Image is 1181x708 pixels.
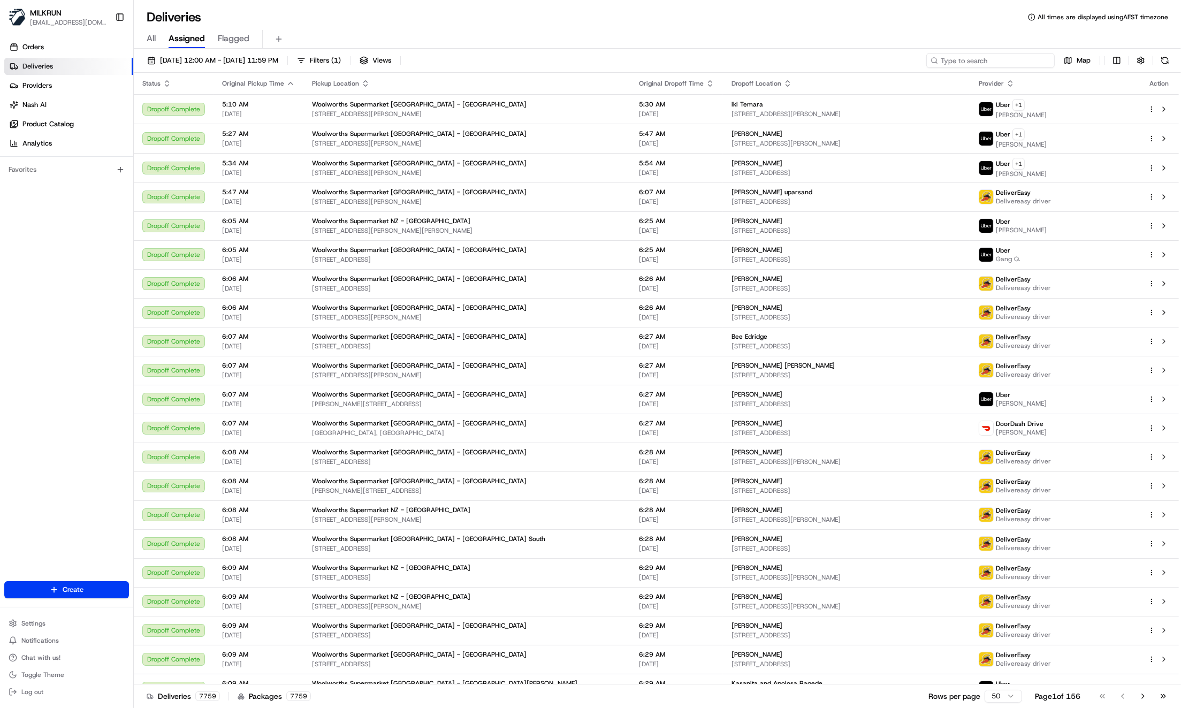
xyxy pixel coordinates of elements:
[996,477,1031,486] span: DeliverEasy
[222,110,295,118] span: [DATE]
[11,102,30,121] img: 1736555255976-a54dd68f-1ca7-489b-9aae-adbdc363a1c4
[639,79,704,88] span: Original Dropoff Time
[4,77,133,94] a: Providers
[222,100,295,109] span: 5:10 AM
[979,277,993,291] img: delivereasy_logo.png
[732,631,962,640] span: [STREET_ADDRESS]
[639,631,714,640] span: [DATE]
[732,515,962,524] span: [STREET_ADDRESS][PERSON_NAME]
[6,151,86,170] a: 📗Knowledge Base
[1077,56,1091,65] span: Map
[979,392,993,406] img: uber-new-logo.jpeg
[732,477,782,485] span: [PERSON_NAME]
[639,400,714,408] span: [DATE]
[142,53,283,68] button: [DATE] 12:00 AM - [DATE] 11:59 PM
[732,650,782,659] span: [PERSON_NAME]
[639,159,714,168] span: 5:54 AM
[4,135,133,152] a: Analytics
[4,96,133,113] a: Nash AI
[222,621,295,630] span: 6:09 AM
[732,313,962,322] span: [STREET_ADDRESS]
[979,306,993,319] img: delivereasy_logo.png
[4,633,129,648] button: Notifications
[222,515,295,524] span: [DATE]
[639,390,714,399] span: 6:27 AM
[732,390,782,399] span: [PERSON_NAME]
[312,169,622,177] span: [STREET_ADDRESS][PERSON_NAME]
[147,32,156,45] span: All
[222,592,295,601] span: 6:09 AM
[639,255,714,264] span: [DATE]
[996,544,1051,552] span: Delivereasy driver
[182,105,195,118] button: Start new chat
[312,477,527,485] span: Woolworths Supermarket [GEOGRAPHIC_DATA] - [GEOGRAPHIC_DATA]
[372,56,391,65] span: Views
[732,169,962,177] span: [STREET_ADDRESS]
[11,11,32,32] img: Nash
[639,573,714,582] span: [DATE]
[996,399,1047,408] span: [PERSON_NAME]
[732,188,812,196] span: [PERSON_NAME] uparsand
[996,535,1031,544] span: DeliverEasy
[732,602,962,611] span: [STREET_ADDRESS][PERSON_NAME]
[926,53,1055,68] input: Type to search
[996,630,1051,639] span: Delivereasy driver
[312,602,622,611] span: [STREET_ADDRESS][PERSON_NAME]
[312,506,470,514] span: Woolworths Supermarket NZ - [GEOGRAPHIC_DATA]
[312,679,577,688] span: Woolworths Supermarket [GEOGRAPHIC_DATA] - [GEOGRAPHIC_DATA][PERSON_NAME]
[732,486,962,495] span: [STREET_ADDRESS]
[222,660,295,668] span: [DATE]
[4,581,129,598] button: Create
[222,169,295,177] span: [DATE]
[732,275,782,283] span: [PERSON_NAME]
[996,391,1010,399] span: Uber
[312,246,527,254] span: Woolworths Supermarket [GEOGRAPHIC_DATA] - [GEOGRAPHIC_DATA]
[312,486,622,495] span: [PERSON_NAME][STREET_ADDRESS]
[222,535,295,543] span: 6:08 AM
[732,564,782,572] span: [PERSON_NAME]
[312,544,622,553] span: [STREET_ADDRESS]
[732,448,782,456] span: [PERSON_NAME]
[222,564,295,572] span: 6:09 AM
[996,101,1010,109] span: Uber
[979,595,993,608] img: delivereasy_logo.png
[222,429,295,437] span: [DATE]
[312,342,622,351] span: [STREET_ADDRESS]
[4,116,133,133] a: Product Catalog
[147,9,201,26] h1: Deliveries
[312,313,622,322] span: [STREET_ADDRESS][PERSON_NAME]
[996,515,1051,523] span: Delivereasy driver
[732,332,767,341] span: Bee Edridge
[996,246,1010,255] span: Uber
[21,155,82,166] span: Knowledge Base
[11,156,19,165] div: 📗
[732,400,962,408] span: [STREET_ADDRESS]
[639,621,714,630] span: 6:29 AM
[996,170,1047,178] span: [PERSON_NAME]
[639,458,714,466] span: [DATE]
[639,188,714,196] span: 6:07 AM
[996,333,1031,341] span: DeliverEasy
[222,255,295,264] span: [DATE]
[312,535,545,543] span: Woolworths Supermarket [GEOGRAPHIC_DATA] - [GEOGRAPHIC_DATA] South
[22,119,74,129] span: Product Catalog
[106,181,129,189] span: Pylon
[312,217,470,225] span: Woolworths Supermarket NZ - [GEOGRAPHIC_DATA]
[996,651,1031,659] span: DeliverEasy
[312,255,622,264] span: [STREET_ADDRESS]
[639,342,714,351] span: [DATE]
[312,458,622,466] span: [STREET_ADDRESS]
[312,139,622,148] span: [STREET_ADDRESS][PERSON_NAME]
[979,450,993,464] img: delivereasy_logo.png
[222,246,295,254] span: 6:05 AM
[996,362,1031,370] span: DeliverEasy
[312,110,622,118] span: [STREET_ADDRESS][PERSON_NAME]
[639,486,714,495] span: [DATE]
[732,621,782,630] span: [PERSON_NAME]
[22,139,52,148] span: Analytics
[639,275,714,283] span: 6:26 AM
[732,371,962,379] span: [STREET_ADDRESS]
[639,429,714,437] span: [DATE]
[1012,99,1025,111] button: +1
[312,130,527,138] span: Woolworths Supermarket [GEOGRAPHIC_DATA] - [GEOGRAPHIC_DATA]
